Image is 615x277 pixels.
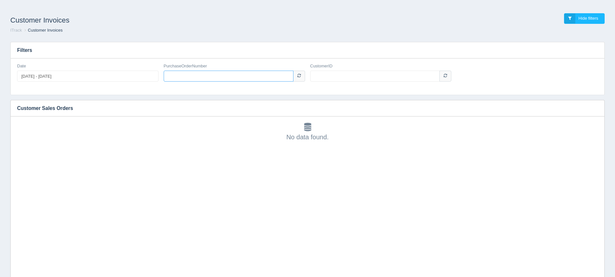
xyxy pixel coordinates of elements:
[10,13,308,27] h1: Customer Invoices
[564,13,605,24] a: Hide filters
[579,16,598,21] span: Hide filters
[164,63,207,69] label: PurchaseOrderNumber
[17,63,26,69] label: Date
[11,42,604,58] h3: Filters
[23,27,63,34] li: Customer Invoices
[310,63,333,69] label: CustomerID
[11,100,595,116] h3: Customer Sales Orders
[17,123,598,142] div: No data found.
[10,28,22,33] a: ITrack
